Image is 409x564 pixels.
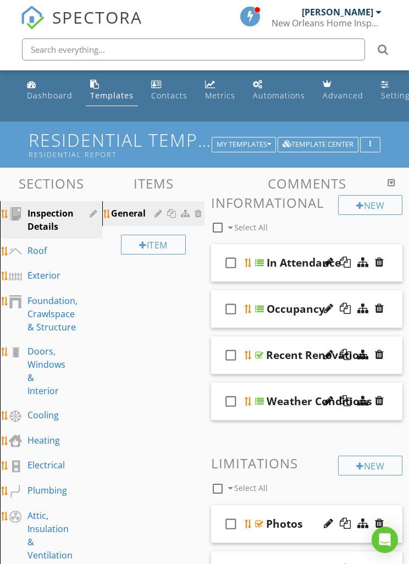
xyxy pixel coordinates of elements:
a: Automations (Basic) [248,75,309,106]
h3: Comments [211,176,402,191]
a: SPECTORA [20,15,142,38]
div: Item [121,235,186,255]
a: Dashboard [23,75,77,106]
div: Foundation, Crawlspace & Structure [27,294,78,334]
button: Template Center [278,137,358,152]
div: Roof [27,244,50,257]
img: The Best Home Inspection Software - Spectora [20,5,45,30]
span: SPECTORA [52,5,142,29]
i: check_box_outline_blank [222,296,240,322]
div: New [338,456,402,475]
div: Exterior [27,269,60,282]
div: Weather Conditions [267,395,372,408]
div: Open Intercom Messenger [372,527,398,553]
a: Advanced [318,75,368,106]
input: Search everything... [22,38,365,60]
div: My Templates [217,141,271,148]
div: Inspection Details [27,207,74,233]
div: New [338,195,402,215]
div: Residential Report [29,150,216,159]
div: Photos [266,517,303,530]
span: Select All [234,222,268,233]
span: Select All [234,483,268,493]
a: Metrics [201,75,240,106]
div: Recent Renovation [266,349,366,362]
div: Dashboard [27,90,73,101]
div: Occupancy [267,302,325,316]
button: My Templates [212,137,276,152]
i: check_box_outline_blank [222,342,240,368]
div: In Attendance [267,256,341,269]
div: Doors, Windows & Interior [27,345,65,397]
i: check_box_outline_blank [222,511,240,537]
a: Templates [86,75,138,106]
div: Automations [253,90,305,101]
h1: Residential Template [29,130,381,158]
div: Advanced [323,90,363,101]
i: check_box_outline_blank [222,388,240,414]
a: Template Center [278,139,358,148]
div: General [111,207,158,220]
div: Metrics [205,90,235,101]
div: Heating [27,434,60,447]
div: [PERSON_NAME] [302,7,373,18]
div: Template Center [283,141,353,148]
div: Plumbing [27,484,67,497]
h3: Informational [211,195,402,210]
div: Cooling [27,408,59,422]
div: Templates [90,90,134,101]
div: Contacts [151,90,187,101]
i: check_box_outline_blank [222,250,240,276]
h3: Limitations [211,456,402,471]
div: Electrical [27,458,65,472]
div: New Orleans Home Inspections [272,18,382,29]
a: Contacts [147,75,192,106]
div: Attic, Insulation & Ventilation [27,509,73,562]
h3: Items [102,176,204,191]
